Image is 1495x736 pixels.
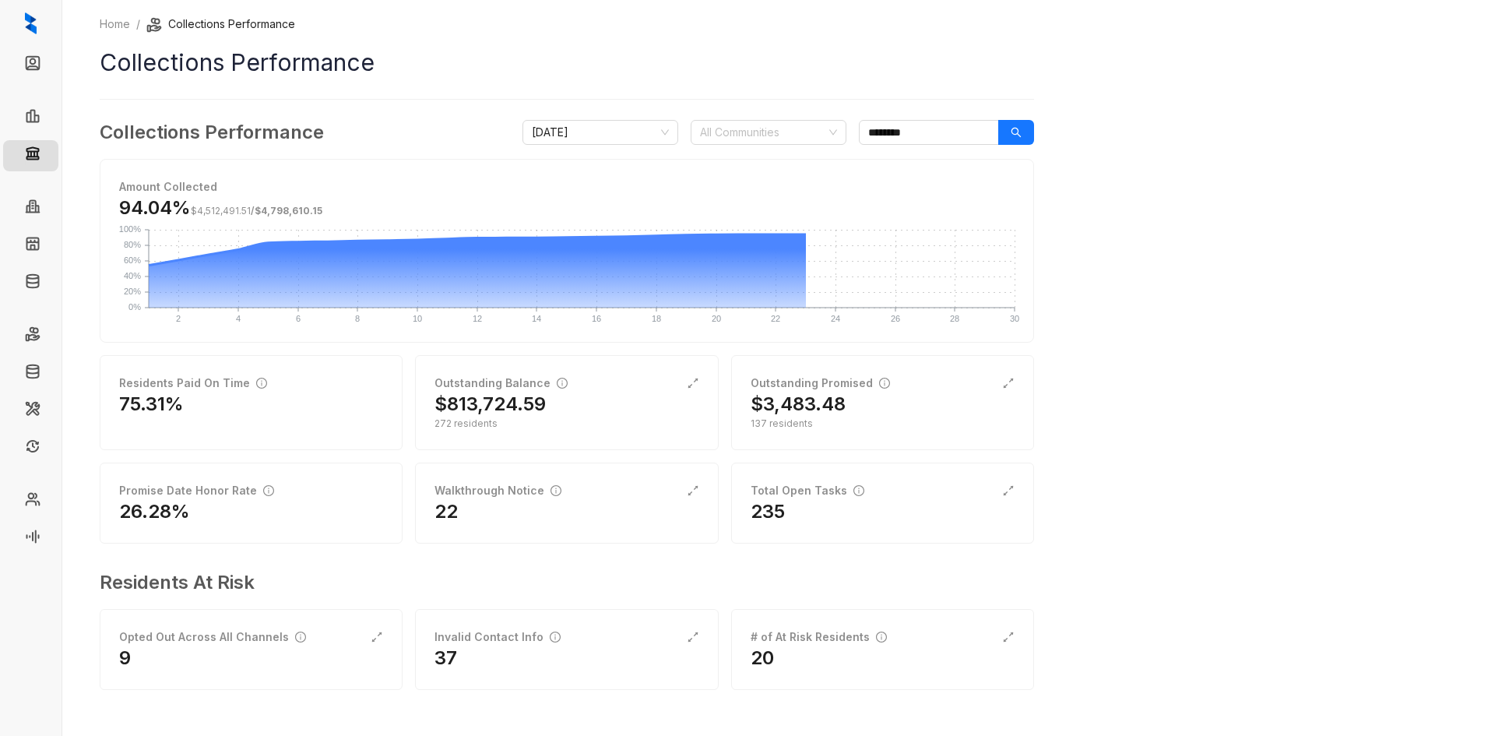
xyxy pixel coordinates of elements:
[355,314,360,323] text: 8
[136,16,140,33] li: /
[853,485,864,496] span: info-circle
[295,632,306,643] span: info-circle
[191,205,322,217] span: /
[551,485,561,496] span: info-circle
[119,180,217,193] strong: Amount Collected
[751,482,864,499] div: Total Open Tasks
[434,499,458,524] h2: 22
[119,482,274,499] div: Promise Date Honor Rate
[296,314,301,323] text: 6
[176,314,181,323] text: 2
[434,482,561,499] div: Walkthrough Notice
[119,629,306,646] div: Opted Out Across All Channels
[751,629,887,646] div: # of At Risk Residents
[751,417,1015,431] div: 137 residents
[3,50,58,81] li: Leads
[255,205,322,217] span: $4,798,610.15
[124,255,141,265] text: 60%
[3,396,58,427] li: Maintenance
[434,629,561,646] div: Invalid Contact Info
[3,231,58,262] li: Units
[371,631,383,643] span: expand-alt
[687,484,699,497] span: expand-alt
[263,485,274,496] span: info-circle
[532,121,669,144] span: September 2025
[97,16,133,33] a: Home
[413,314,422,323] text: 10
[100,569,1022,597] h3: Residents At Risk
[751,375,890,392] div: Outstanding Promised
[119,375,267,392] div: Residents Paid On Time
[687,631,699,643] span: expand-alt
[124,287,141,296] text: 20%
[3,268,58,299] li: Knowledge
[1011,127,1022,138] span: search
[191,205,251,217] span: $4,512,491.51
[3,321,58,352] li: Rent Collections
[119,646,131,671] h2: 9
[3,433,58,464] li: Renewals
[146,16,295,33] li: Collections Performance
[876,632,887,643] span: info-circle
[831,314,840,323] text: 24
[3,140,58,171] li: Collections
[434,392,546,417] h2: $813,724.59
[434,375,568,392] div: Outstanding Balance
[592,314,601,323] text: 16
[119,224,141,234] text: 100%
[119,392,184,417] h2: 75.31%
[3,523,58,555] li: Voice AI
[3,358,58,389] li: Move Outs
[557,378,568,389] span: info-circle
[751,499,785,524] h2: 235
[119,499,190,524] h2: 26.28%
[128,302,141,312] text: 0%
[687,377,699,389] span: expand-alt
[891,314,900,323] text: 26
[100,45,1034,80] h1: Collections Performance
[434,417,698,431] div: 272 residents
[652,314,661,323] text: 18
[236,314,241,323] text: 4
[25,12,37,34] img: logo
[256,378,267,389] span: info-circle
[532,314,541,323] text: 14
[1002,631,1015,643] span: expand-alt
[3,486,58,517] li: Team
[879,378,890,389] span: info-circle
[119,195,322,220] h3: 94.04%
[550,632,561,643] span: info-circle
[751,392,846,417] h2: $3,483.48
[124,240,141,249] text: 80%
[434,646,457,671] h2: 37
[712,314,721,323] text: 20
[751,646,774,671] h2: 20
[1002,484,1015,497] span: expand-alt
[3,193,58,224] li: Communities
[3,103,58,134] li: Leasing
[950,314,959,323] text: 28
[1010,314,1019,323] text: 30
[100,118,324,146] h3: Collections Performance
[124,271,141,280] text: 40%
[771,314,780,323] text: 22
[473,314,482,323] text: 12
[1002,377,1015,389] span: expand-alt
